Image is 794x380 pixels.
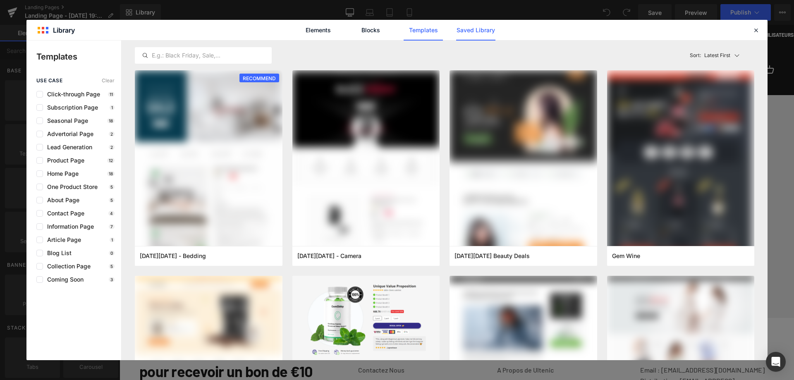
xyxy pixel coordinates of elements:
[107,118,115,123] p: 18
[109,184,115,189] p: 5
[110,237,115,242] p: 1
[450,6,675,14] p: ABONNEZ-VOUS POUR OBTENIR 10 € DE RÉDUCTION | UNIQUEMENT POUR LES NOUVEAUX UTILISATEURS.
[337,6,384,14] p: LIVRAISON GRATUITE
[612,252,640,260] span: Gem Wine
[109,145,115,150] p: 2
[36,78,62,84] span: use case
[766,352,786,372] div: Open Intercom Messenger
[378,340,434,351] a: A Propos de Ultenic
[378,320,481,330] p: Information
[521,320,655,330] p: Contactez-nous
[43,117,88,124] span: Seasonal Page
[404,20,443,41] a: Templates
[239,340,285,351] a: Contactez Nous
[43,197,79,203] span: About Page
[299,20,338,41] a: Elements
[109,264,115,269] p: 5
[140,252,206,260] span: Cyber Monday - Bedding
[109,251,115,256] p: 0
[239,74,279,83] span: RECOMMEND
[43,184,98,190] span: One Product Store
[300,232,375,249] a: Explore Template
[521,340,655,372] p: Email : [EMAIL_ADDRESS][DOMAIN_NAME] Distribution : [EMAIL_ADDRESS][DOMAIN_NAME]
[43,104,98,111] span: Subscription Page
[43,237,81,243] span: Article Page
[43,210,84,217] span: Contact Page
[43,263,91,270] span: Collection Page
[109,131,115,136] p: 2
[401,41,448,49] a: Contactez Nous
[607,70,755,268] img: 415fe324-69a9-4270-94dc-8478512c9daa.png
[43,157,84,164] span: Product Page
[43,144,92,151] span: Lead Generation
[108,211,115,216] p: 4
[351,20,390,41] a: Blocks
[686,47,755,64] button: Latest FirstSort:Latest First
[450,70,597,268] img: bb39deda-7990-40f7-8e83-51ac06fbe917.png
[109,224,115,229] p: 7
[239,320,338,330] p: A Propos De Nous
[46,6,271,14] p: ABONNEZ-VOUS POUR OBTENIR 10 € DE RÉDUCTION | UNIQUEMENT POUR LES NOUVEAUX UTILISATEURS.
[107,158,115,163] p: 12
[43,91,100,98] span: Click-through Page
[43,276,84,283] span: Coming Soon
[109,198,115,203] p: 5
[135,50,271,60] input: E.g.: Black Friday, Sale,...
[690,53,701,58] span: Sort:
[107,171,115,176] p: 18
[108,92,115,97] p: 11
[227,40,260,51] summary: Produits
[36,50,121,63] p: Templates
[43,170,79,177] span: Home Page
[43,131,93,137] span: Advertorial Page
[277,40,322,51] summary: Accessoires
[297,252,361,260] span: Black Friday - Camera
[109,277,115,282] p: 3
[456,20,495,41] a: Saved Library
[103,131,572,141] p: Start building your page
[102,78,115,84] span: Clear
[43,223,94,230] span: Information Page
[43,250,72,256] span: Blog List
[103,256,572,261] p: or Drag & Drop elements from left sidebar
[704,52,730,59] p: Latest First
[339,40,385,51] summary: Découvertes
[110,105,115,110] p: 1
[454,252,530,260] span: Black Friday Beauty Deals
[20,320,199,373] p: Abonnez-vous maintenant pour recevoir un bon de €10 pour le nettoyeur Ultenic.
